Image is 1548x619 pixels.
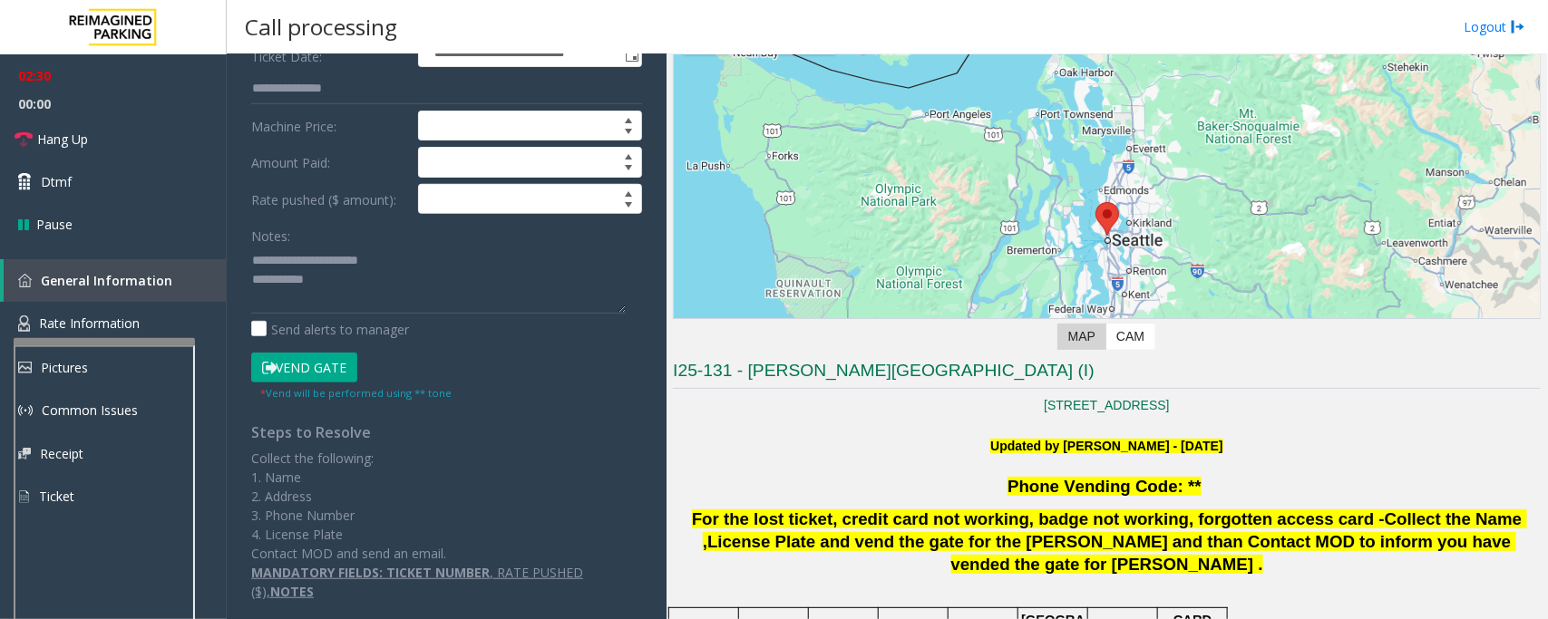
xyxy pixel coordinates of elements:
img: 'icon' [18,274,32,287]
span: Phone Vending Code: ** [1008,477,1202,496]
span: Rate Information [39,314,140,332]
label: Ticket Date: [247,41,414,68]
label: CAM [1105,324,1155,350]
h4: Steps to Resolve [251,424,642,441]
span: Increase value [616,185,641,199]
span: 2. Address [251,488,312,505]
span: Pause [36,215,73,234]
label: Rate pushed ($ amount): [247,184,414,215]
span: - [1379,509,1385,528]
div: 601 Westlake Avenue North, Seattle, WA [1095,202,1119,236]
span: Decrease value [616,162,641,177]
span: , credit card not working, badge not working, forgotten access card [832,509,1374,528]
img: logout [1511,17,1525,36]
span: Toggle popup [621,42,641,67]
span: 1. Name [251,469,301,486]
label: Amount Paid: [247,147,414,178]
button: Vend Gate [251,353,357,383]
span: Contact MOD and send an email. [251,545,446,562]
font: Updated by [PERSON_NAME] - [DATE] [990,439,1222,453]
span: Increase value [616,148,641,162]
small: Vend will be performed using ** tone [260,386,452,400]
span: Collect the Name ,License Plate and vend the gate for the [PERSON_NAME] and than Contact MOD to i... [703,509,1527,574]
span: Hang Up [37,130,88,149]
label: Machine Price: [247,111,414,141]
span: Dtmf [41,172,72,191]
h3: I25-131 - [PERSON_NAME][GEOGRAPHIC_DATA] (I) [673,359,1541,389]
a: General Information [4,259,227,302]
u: , RATE PUSHED ($), [251,564,583,600]
span: 3. Phone Number [251,507,355,524]
span: Decrease value [616,126,641,140]
span: General Information [41,272,172,289]
a: [STREET_ADDRESS] [1044,398,1169,412]
span: Collect the following: [251,450,374,467]
span: Increase value [616,111,641,126]
span: Decrease value [616,199,641,214]
span: For the lost ticket [692,509,833,528]
label: Notes: [251,220,290,246]
img: 'icon' [18,315,30,332]
u: NOTES [270,583,314,600]
span: 4. License Plate [251,526,343,543]
h3: Call processing [236,5,406,49]
label: Map [1057,324,1106,350]
u: MANDATORY FIELDS: TICKET NUMBER [251,564,490,581]
a: Logout [1464,17,1525,36]
label: Send alerts to manager [251,320,409,339]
